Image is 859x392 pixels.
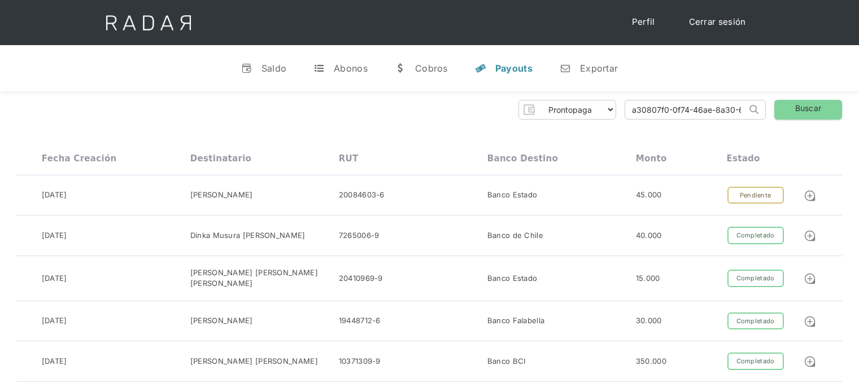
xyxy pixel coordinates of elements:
div: [PERSON_NAME] [190,190,253,201]
div: Pendiente [727,187,784,204]
div: 40.000 [636,230,662,241]
div: Completado [727,227,784,244]
div: Banco Estado [487,273,538,284]
div: Banco de Chile [487,230,543,241]
div: Estado [726,153,760,164]
div: Cobros [415,63,448,74]
div: [DATE] [42,356,67,367]
div: n [560,63,571,74]
div: 20084603-6 [339,190,385,201]
div: Banco Falabella [487,315,545,327]
a: Buscar [774,100,842,120]
img: Detalle [804,315,816,328]
div: [PERSON_NAME] [190,315,253,327]
div: [DATE] [42,190,67,201]
div: Dinka Musura [PERSON_NAME] [190,230,306,241]
div: 7265006-9 [339,230,380,241]
div: 10371309-9 [339,356,381,367]
div: RUT [339,153,359,164]
div: 45.000 [636,190,662,201]
div: y [475,63,486,74]
div: [DATE] [42,315,67,327]
div: Completado [727,353,784,370]
input: Busca por ID [625,100,747,119]
img: Detalle [804,272,816,285]
div: 15.000 [636,273,660,284]
div: Completado [727,312,784,330]
div: Completado [727,270,784,287]
div: 19448712-6 [339,315,381,327]
a: Perfil [621,11,666,33]
div: 350.000 [636,356,666,367]
div: [PERSON_NAME] [PERSON_NAME] [PERSON_NAME] [190,267,339,289]
div: t [313,63,325,74]
div: w [395,63,406,74]
div: Banco Estado [487,190,538,201]
div: 20410969-9 [339,273,383,284]
div: 30.000 [636,315,662,327]
div: [PERSON_NAME] [PERSON_NAME] [190,356,318,367]
div: Fecha creación [42,153,117,164]
div: Banco BCI [487,356,526,367]
a: Cerrar sesión [678,11,757,33]
div: Payouts [495,63,533,74]
div: [DATE] [42,273,67,284]
div: Exportar [580,63,618,74]
img: Detalle [804,355,816,368]
img: Detalle [804,190,816,202]
div: Abonos [334,63,368,74]
div: Banco destino [487,153,558,164]
img: Detalle [804,230,816,242]
div: Saldo [261,63,287,74]
div: Monto [636,153,667,164]
div: Destinatario [190,153,251,164]
form: Form [518,100,616,120]
div: v [241,63,252,74]
div: [DATE] [42,230,67,241]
